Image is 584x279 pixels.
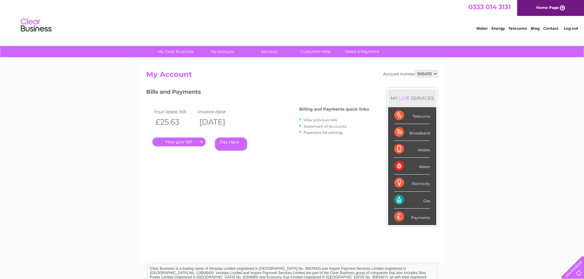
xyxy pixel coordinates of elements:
[394,124,430,141] div: Broadband
[564,26,578,31] a: Log out
[394,141,430,158] div: Mobile
[491,26,505,31] a: Energy
[147,3,437,30] div: Clear Business is a trading name of Verastar Limited (registered in [GEOGRAPHIC_DATA] No. 3667643...
[394,107,430,124] div: Telecoms
[394,175,430,191] div: Electricity
[146,88,369,98] h3: Bills and Payments
[290,46,341,57] a: Customer Help
[468,3,511,11] a: 0333 014 3131
[303,130,343,135] a: Paperless bill settings
[383,70,438,77] div: Account number
[197,46,248,57] a: My Account
[303,118,337,122] a: View previous bills
[21,16,52,35] img: logo.png
[196,116,240,128] th: [DATE]
[151,46,201,57] a: My Clear Business
[215,138,247,151] a: Pay Here
[394,192,430,209] div: Gas
[476,26,488,31] a: Water
[146,70,438,82] h2: My Account
[394,158,430,175] div: Water
[531,26,540,31] a: Blog
[244,46,294,57] a: Services
[152,107,197,116] td: Your latest bill
[543,26,558,31] a: Contact
[509,26,527,31] a: Telecoms
[394,209,430,225] div: Payments
[388,89,436,107] div: MY SERVICES
[337,46,387,57] a: Make A Payment
[303,124,346,129] a: Statement of Accounts
[196,107,240,116] td: Invoice date
[299,107,369,111] h4: Billing and Payments quick links
[152,138,206,146] a: .
[152,116,197,128] th: £25.63
[398,95,411,101] div: LIVE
